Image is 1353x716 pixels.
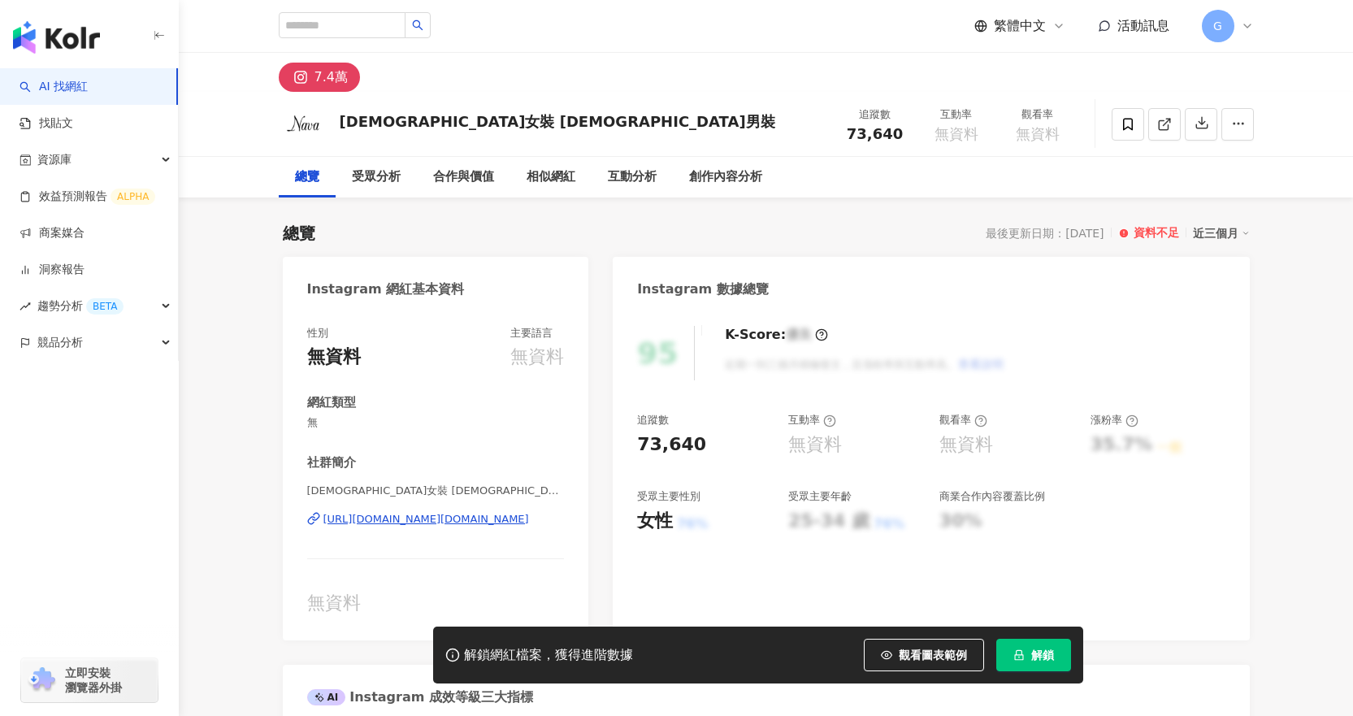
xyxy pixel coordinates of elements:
[37,324,83,361] span: 競品分析
[994,17,1046,35] span: 繁體中文
[1213,17,1222,35] span: G
[20,189,155,205] a: 效益預測報告ALPHA
[20,225,85,241] a: 商案媒合
[939,413,987,427] div: 觀看率
[788,413,836,427] div: 互動率
[637,280,769,298] div: Instagram 數據總覽
[433,167,494,187] div: 合作與價值
[307,280,465,298] div: Instagram 網紅基本資料
[307,394,356,411] div: 網紅類型
[20,301,31,312] span: rise
[13,21,100,54] img: logo
[847,125,903,142] span: 73,640
[926,106,987,123] div: 互動率
[464,647,633,664] div: 解鎖網紅檔案，獲得進階數據
[21,658,158,702] a: chrome extension立即安裝 瀏覽器外掛
[307,484,565,498] span: [DEMOGRAPHIC_DATA]女裝 [DEMOGRAPHIC_DATA]男裝 | [DOMAIN_NAME]
[939,432,993,458] div: 無資料
[788,432,842,458] div: 無資料
[1117,18,1169,33] span: 活動訊息
[412,20,423,31] span: search
[844,106,906,123] div: 追蹤數
[527,167,575,187] div: 相似網紅
[637,432,706,458] div: 73,640
[20,262,85,278] a: 洞察報告
[864,639,984,671] button: 觀看圖表範例
[1031,649,1054,662] span: 解鎖
[26,667,58,693] img: chrome extension
[637,413,669,427] div: 追蹤數
[307,454,356,471] div: 社群簡介
[20,79,88,95] a: searchAI 找網紅
[307,591,565,616] div: 無資料
[307,415,565,430] span: 無
[1134,225,1179,241] div: 資料不足
[986,227,1104,240] div: 最後更新日期：[DATE]
[340,111,775,132] div: [DEMOGRAPHIC_DATA]女裝 [DEMOGRAPHIC_DATA]男裝
[307,689,346,705] div: AI
[725,326,828,344] div: K-Score :
[939,489,1045,504] div: 商業合作內容覆蓋比例
[283,222,315,245] div: 總覽
[279,100,327,149] img: KOL Avatar
[1091,413,1138,427] div: 漲粉率
[510,326,553,341] div: 主要語言
[323,512,529,527] div: [URL][DOMAIN_NAME][DOMAIN_NAME]
[1016,126,1060,142] span: 無資料
[307,345,361,370] div: 無資料
[637,489,700,504] div: 受眾主要性別
[20,115,73,132] a: 找貼文
[307,512,565,527] a: [URL][DOMAIN_NAME][DOMAIN_NAME]
[689,167,762,187] div: 創作內容分析
[37,141,72,178] span: 資源庫
[279,63,360,92] button: 7.4萬
[996,639,1071,671] button: 解鎖
[788,489,852,504] div: 受眾主要年齡
[510,345,564,370] div: 無資料
[86,298,124,315] div: BETA
[37,288,124,324] span: 趨勢分析
[314,66,348,89] div: 7.4萬
[295,167,319,187] div: 總覽
[608,167,657,187] div: 互動分析
[1007,106,1069,123] div: 觀看率
[899,649,967,662] span: 觀看圖表範例
[935,126,978,142] span: 無資料
[637,509,673,534] div: 女性
[307,688,533,706] div: Instagram 成效等級三大指標
[1013,649,1025,661] span: lock
[352,167,401,187] div: 受眾分析
[307,326,328,341] div: 性別
[65,666,122,695] span: 立即安裝 瀏覽器外掛
[1193,223,1250,244] div: 近三個月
